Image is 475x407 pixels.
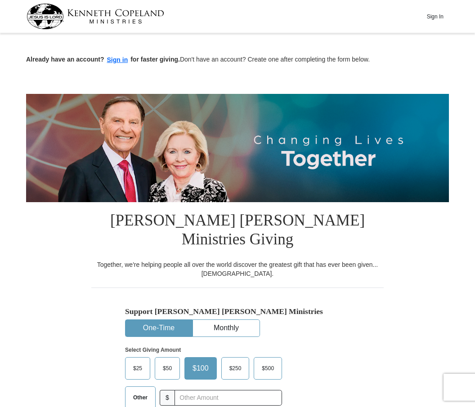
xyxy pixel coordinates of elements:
[125,347,181,353] strong: Select Giving Amount
[125,320,192,336] button: One-Time
[27,4,164,29] img: kcm-header-logo.svg
[125,307,350,316] h5: Support [PERSON_NAME] [PERSON_NAME] Ministries
[188,362,213,375] span: $100
[257,362,278,375] span: $500
[160,390,175,406] span: $
[421,9,448,23] button: Sign In
[91,260,384,278] div: Together, we're helping people all over the world discover the greatest gift that has ever been g...
[158,362,176,375] span: $50
[193,320,260,336] button: Monthly
[104,55,131,65] button: Sign in
[26,56,180,63] strong: Already have an account? for faster giving.
[129,362,147,375] span: $25
[225,362,246,375] span: $250
[129,391,152,404] span: Other
[26,55,449,65] p: Don't have an account? Create one after completing the form below.
[175,390,282,406] input: Other Amount
[91,202,384,260] h1: [PERSON_NAME] [PERSON_NAME] Ministries Giving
